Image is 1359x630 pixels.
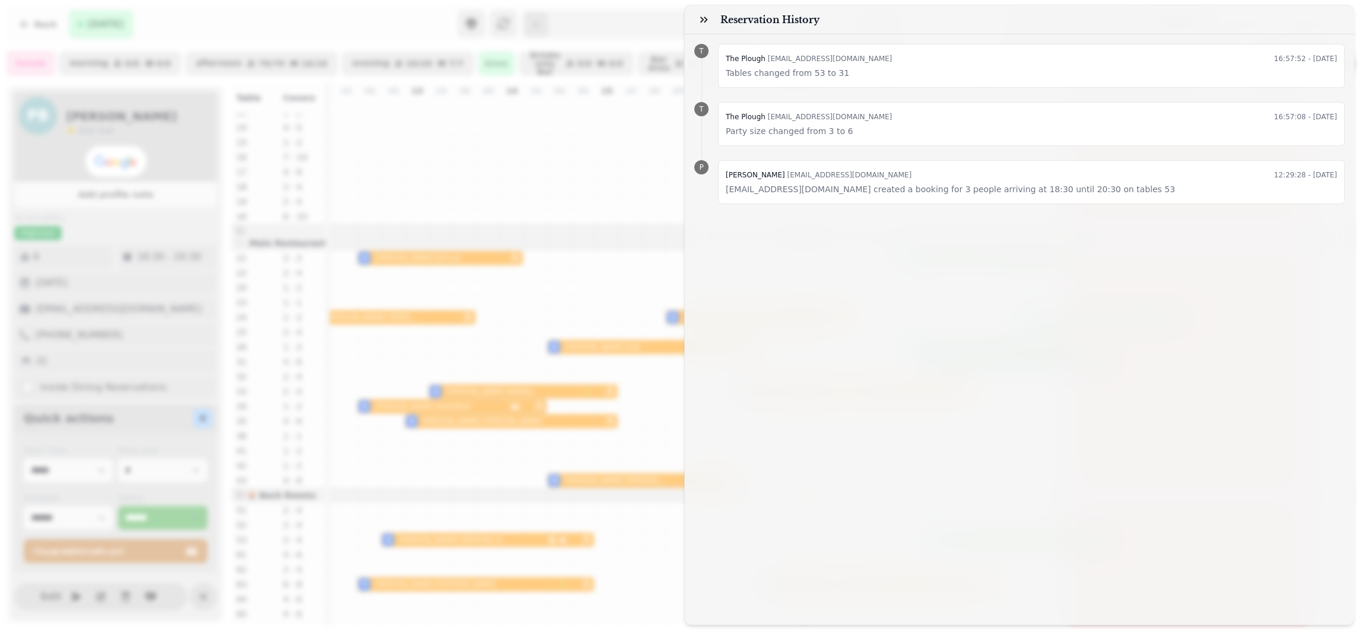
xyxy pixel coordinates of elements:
[1274,110,1337,124] time: 16:57:08 - [DATE]
[726,110,892,124] div: [EMAIL_ADDRESS][DOMAIN_NAME]
[726,168,911,182] div: [EMAIL_ADDRESS][DOMAIN_NAME]
[726,66,1337,80] p: Tables changed from 53 to 31
[726,113,765,121] span: The Plough
[726,171,785,179] span: [PERSON_NAME]
[699,164,703,171] span: P
[726,124,1337,138] p: Party size changed from 3 to 6
[1274,168,1337,182] time: 12:29:28 - [DATE]
[726,55,765,63] span: The Plough
[720,12,824,27] h3: Reservation History
[726,52,892,66] div: [EMAIL_ADDRESS][DOMAIN_NAME]
[726,182,1337,196] p: [EMAIL_ADDRESS][DOMAIN_NAME] created a booking for 3 people arriving at 18:30 until 20:30 on tabl...
[699,106,703,113] span: T
[699,47,703,55] span: T
[1274,52,1337,66] time: 16:57:52 - [DATE]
